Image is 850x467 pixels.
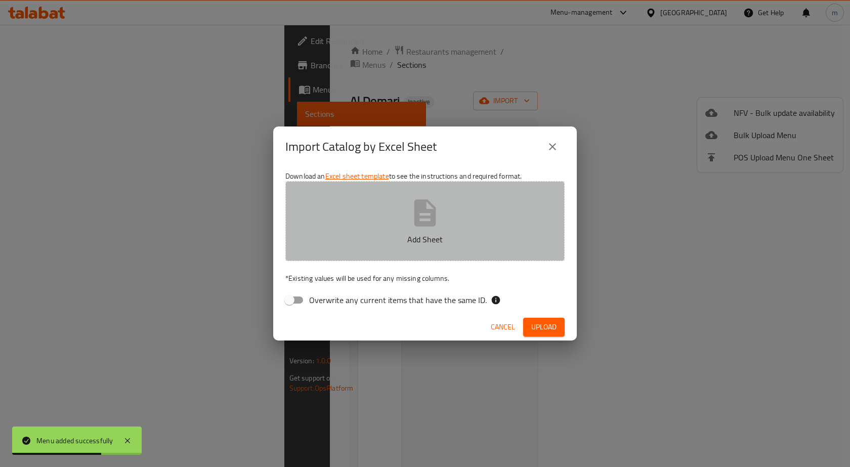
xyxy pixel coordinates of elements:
div: Download an to see the instructions and required format. [273,167,577,314]
svg: If the overwrite option isn't selected, then the items that match an existing ID will be ignored ... [491,295,501,305]
p: Add Sheet [301,233,549,245]
span: Overwrite any current items that have the same ID. [309,294,487,306]
button: Cancel [487,318,519,336]
button: Upload [523,318,565,336]
span: Upload [531,321,557,333]
a: Excel sheet template [325,169,389,183]
h2: Import Catalog by Excel Sheet [285,139,437,155]
div: Menu added successfully [36,435,113,446]
button: Add Sheet [285,181,565,261]
p: Existing values will be used for any missing columns. [285,273,565,283]
span: Cancel [491,321,515,333]
button: close [540,135,565,159]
